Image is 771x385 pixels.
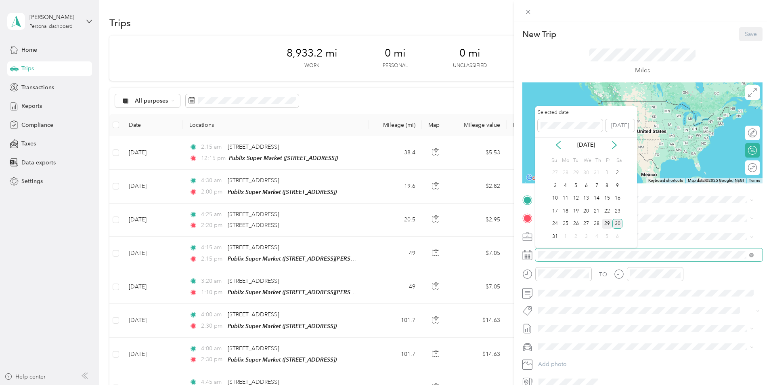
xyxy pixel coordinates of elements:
div: 11 [560,194,571,204]
div: 21 [591,206,602,216]
div: 22 [602,206,612,216]
div: 20 [581,206,591,216]
button: Add photo [535,359,763,370]
div: 30 [612,219,623,229]
div: Fr [605,155,612,166]
div: 4 [560,181,571,191]
div: 28 [591,219,602,229]
div: 31 [550,231,560,242]
div: 15 [602,194,612,204]
div: 19 [571,206,581,216]
div: 3 [581,231,591,242]
div: 1 [602,168,612,178]
div: 14 [591,194,602,204]
div: Mo [560,155,569,166]
div: 27 [581,219,591,229]
div: 6 [612,231,623,242]
div: 17 [550,206,560,216]
div: 29 [602,219,612,229]
div: Tu [572,155,580,166]
div: 28 [560,168,571,178]
div: 4 [591,231,602,242]
span: Map data ©2025 Google, INEGI [688,178,744,183]
div: 10 [550,194,560,204]
label: Selected date [538,109,603,116]
div: 13 [581,194,591,204]
div: 16 [612,194,623,204]
div: 30 [581,168,591,178]
div: 31 [591,168,602,178]
img: Google [524,173,551,183]
button: [DATE] [605,119,635,132]
div: 6 [581,181,591,191]
p: [DATE] [569,141,603,149]
div: 29 [571,168,581,178]
button: Keyboard shortcuts [648,178,683,183]
div: 7 [591,181,602,191]
div: 2 [571,231,581,242]
p: New Trip [522,29,556,40]
div: 27 [550,168,560,178]
div: 5 [602,231,612,242]
div: 1 [560,231,571,242]
div: 23 [612,206,623,216]
div: Su [550,155,557,166]
div: TO [599,270,607,279]
div: 24 [550,219,560,229]
div: 3 [550,181,560,191]
div: 5 [571,181,581,191]
div: Sa [615,155,623,166]
div: 8 [602,181,612,191]
div: 26 [571,219,581,229]
div: 25 [560,219,571,229]
div: 12 [571,194,581,204]
iframe: Everlance-gr Chat Button Frame [726,340,771,385]
div: Th [594,155,602,166]
p: Miles [635,65,650,76]
a: Open this area in Google Maps (opens a new window) [524,173,551,183]
div: We [582,155,591,166]
div: 9 [612,181,623,191]
div: 18 [560,206,571,216]
div: 2 [612,168,623,178]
